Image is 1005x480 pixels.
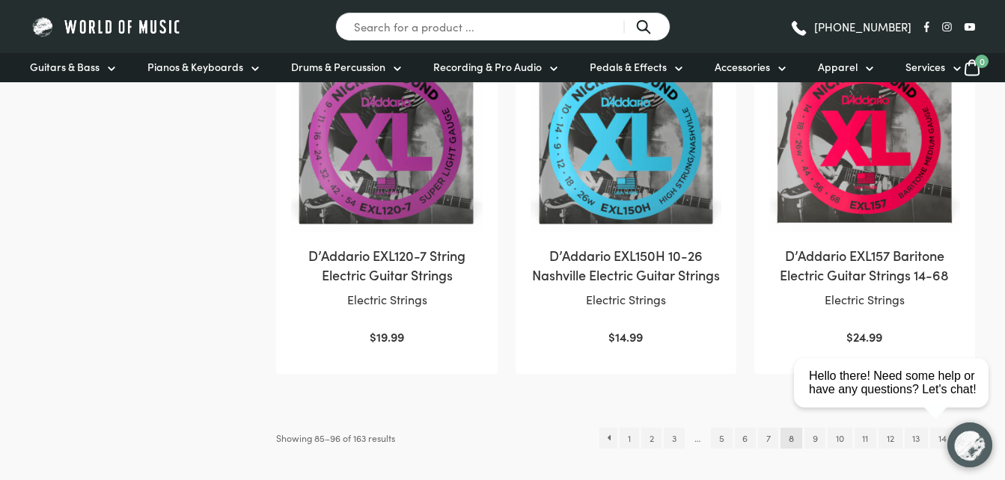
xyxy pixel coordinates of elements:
nav: Product Pagination [599,428,975,449]
span: Accessories [715,59,770,75]
span: Recording & Pro Audio [433,59,542,75]
a: Page 2 [641,428,662,449]
span: Pianos & Keyboards [147,59,243,75]
a: Page 5 [711,428,732,449]
span: $ [608,328,615,345]
a: ← [599,428,618,449]
a: [PHONE_NUMBER] [789,16,911,38]
span: 0 [975,55,989,68]
span: … [687,428,709,449]
a: D’Addario EXL120-7 String Electric Guitar StringsElectric Strings $19.99 [291,40,482,346]
span: Drums & Percussion [291,59,385,75]
bdi: 14.99 [608,328,643,345]
p: Showing 85–96 of 163 results [276,428,395,449]
span: Apparel [818,59,858,75]
img: Daddario EXL120 7 String [291,40,482,231]
h2: D’Addario EXL120-7 String Electric Guitar Strings [291,246,482,283]
p: Electric Strings [769,290,960,310]
bdi: 19.99 [370,328,404,345]
img: Daddario EXL157 Baritone Strings [769,40,960,231]
a: Page 7 [758,428,778,449]
span: $ [370,328,376,345]
span: Page 8 [781,428,801,449]
h2: D’Addario EXL150H 10-26 Nashville Electric Guitar Strings [531,246,721,283]
h2: D’Addario EXL157 Baritone Electric Guitar Strings 14-68 [769,246,960,283]
a: Page 1 [620,428,638,449]
span: [PHONE_NUMBER] [814,21,911,32]
iframe: Chat with our support team [788,316,1005,480]
span: Services [905,59,945,75]
p: Electric Strings [531,290,721,310]
a: Page 6 [735,428,756,449]
img: World of Music [30,15,183,38]
input: Search for a product ... [335,12,670,41]
span: Pedals & Effects [590,59,667,75]
span: Guitars & Bass [30,59,100,75]
p: Electric Strings [291,290,482,310]
a: Page 3 [664,428,684,449]
a: D’Addario EXL150H 10-26 Nashville Electric Guitar StringsElectric Strings $14.99 [531,40,721,346]
a: D’Addario EXL157 Baritone Electric Guitar Strings 14-68Electric Strings $24.99 [769,40,960,346]
img: Daddario Nashville Tuning Strings [531,40,721,231]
